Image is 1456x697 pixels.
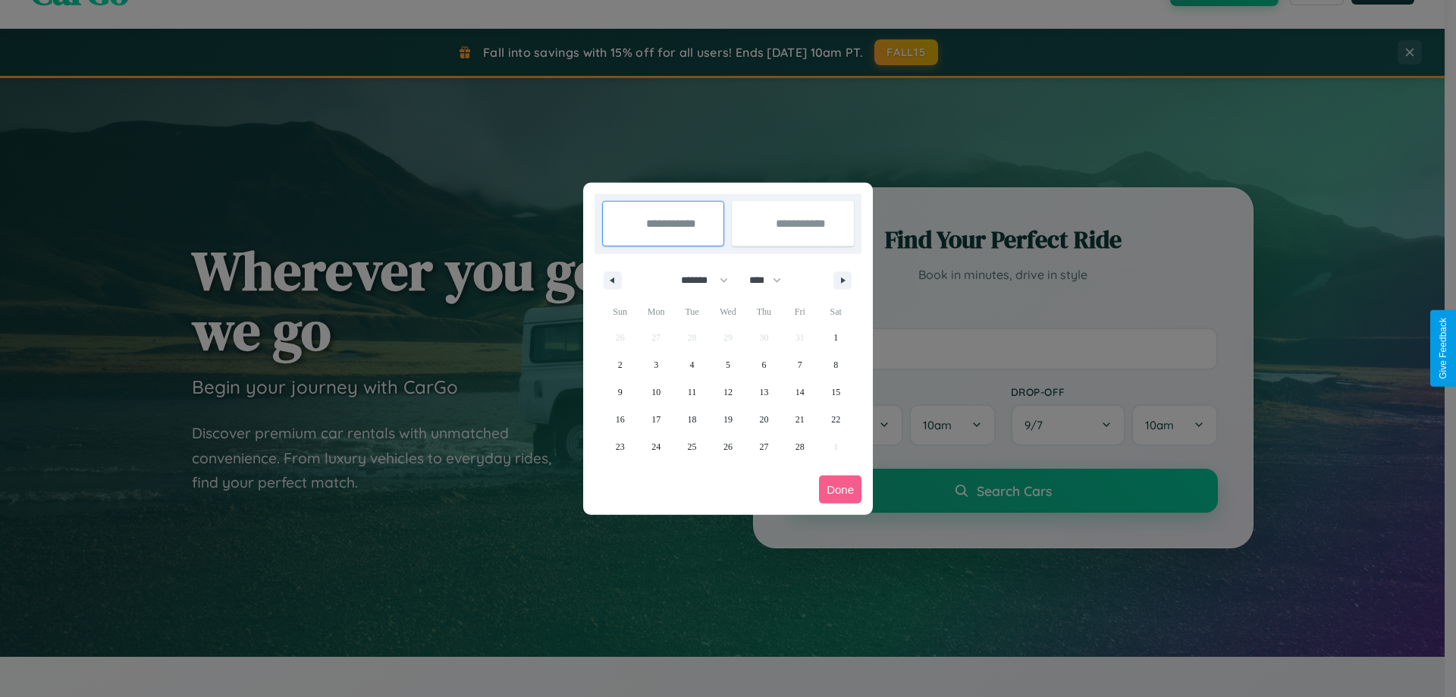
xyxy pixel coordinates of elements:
[759,378,768,406] span: 13
[831,378,840,406] span: 15
[688,433,697,460] span: 25
[795,378,805,406] span: 14
[616,406,625,433] span: 16
[798,351,802,378] span: 7
[761,351,766,378] span: 6
[782,378,817,406] button: 14
[654,351,658,378] span: 3
[651,406,661,433] span: 17
[1438,318,1448,379] div: Give Feedback
[819,476,861,504] button: Done
[795,406,805,433] span: 21
[746,406,782,433] button: 20
[710,406,745,433] button: 19
[726,351,730,378] span: 5
[782,351,817,378] button: 7
[618,378,623,406] span: 9
[833,351,838,378] span: 8
[651,433,661,460] span: 24
[782,433,817,460] button: 28
[638,406,673,433] button: 17
[602,406,638,433] button: 16
[759,406,768,433] span: 20
[782,300,817,324] span: Fri
[674,300,710,324] span: Tue
[831,406,840,433] span: 22
[818,324,854,351] button: 1
[818,406,854,433] button: 22
[638,351,673,378] button: 3
[638,433,673,460] button: 24
[674,378,710,406] button: 11
[746,300,782,324] span: Thu
[602,433,638,460] button: 23
[602,351,638,378] button: 2
[651,378,661,406] span: 10
[674,433,710,460] button: 25
[602,300,638,324] span: Sun
[616,433,625,460] span: 23
[818,351,854,378] button: 8
[710,351,745,378] button: 5
[746,378,782,406] button: 13
[710,433,745,460] button: 26
[723,406,733,433] span: 19
[746,351,782,378] button: 6
[688,378,697,406] span: 11
[674,351,710,378] button: 4
[638,378,673,406] button: 10
[688,406,697,433] span: 18
[690,351,695,378] span: 4
[833,324,838,351] span: 1
[759,433,768,460] span: 27
[746,433,782,460] button: 27
[710,378,745,406] button: 12
[638,300,673,324] span: Mon
[723,378,733,406] span: 12
[710,300,745,324] span: Wed
[602,378,638,406] button: 9
[674,406,710,433] button: 18
[723,433,733,460] span: 26
[782,406,817,433] button: 21
[818,378,854,406] button: 15
[618,351,623,378] span: 2
[818,300,854,324] span: Sat
[795,433,805,460] span: 28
